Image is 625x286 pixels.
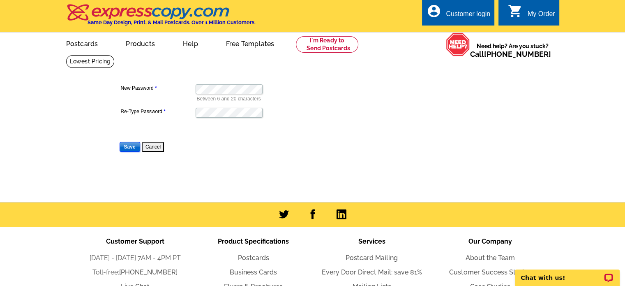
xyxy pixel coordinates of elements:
a: Postcards [238,254,269,262]
label: New Password [121,84,195,92]
a: Customer Success Stories [449,268,531,276]
a: Every Door Direct Mail: save 81% [322,268,422,276]
span: Our Company [468,237,512,245]
i: account_circle [426,4,441,19]
span: Need help? Are you stuck? [470,42,555,58]
a: account_circle Customer login [426,9,490,19]
span: Product Specifications [218,237,289,245]
span: Services [358,237,385,245]
a: Products [113,33,168,53]
i: shopping_cart [508,4,523,19]
iframe: LiveChat chat widget [510,260,625,286]
a: Postcards [53,33,111,53]
input: Save [120,142,140,152]
a: About the Team [466,254,515,262]
a: [PHONE_NUMBER] [484,50,551,58]
img: help [446,33,470,56]
label: Re-Type Password [121,108,195,115]
li: [DATE] - [DATE] 7AM - 4PM PT [76,253,194,263]
h4: Same Day Design, Print, & Mail Postcards. Over 1 Million Customers. [88,19,256,26]
div: My Order [528,10,555,22]
a: Same Day Design, Print, & Mail Postcards. Over 1 Million Customers. [66,10,256,26]
li: Toll-free: [76,267,194,277]
a: shopping_cart My Order [508,9,555,19]
a: Postcard Mailing [346,254,398,262]
a: Free Templates [213,33,288,53]
a: [PHONE_NUMBER] [119,268,178,276]
span: Call [470,50,551,58]
button: Cancel [142,142,164,152]
span: Customer Support [106,237,164,245]
p: Between 6 and 20 characters [197,95,337,102]
a: Business Cards [230,268,277,276]
a: Help [170,33,211,53]
div: Customer login [446,10,490,22]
